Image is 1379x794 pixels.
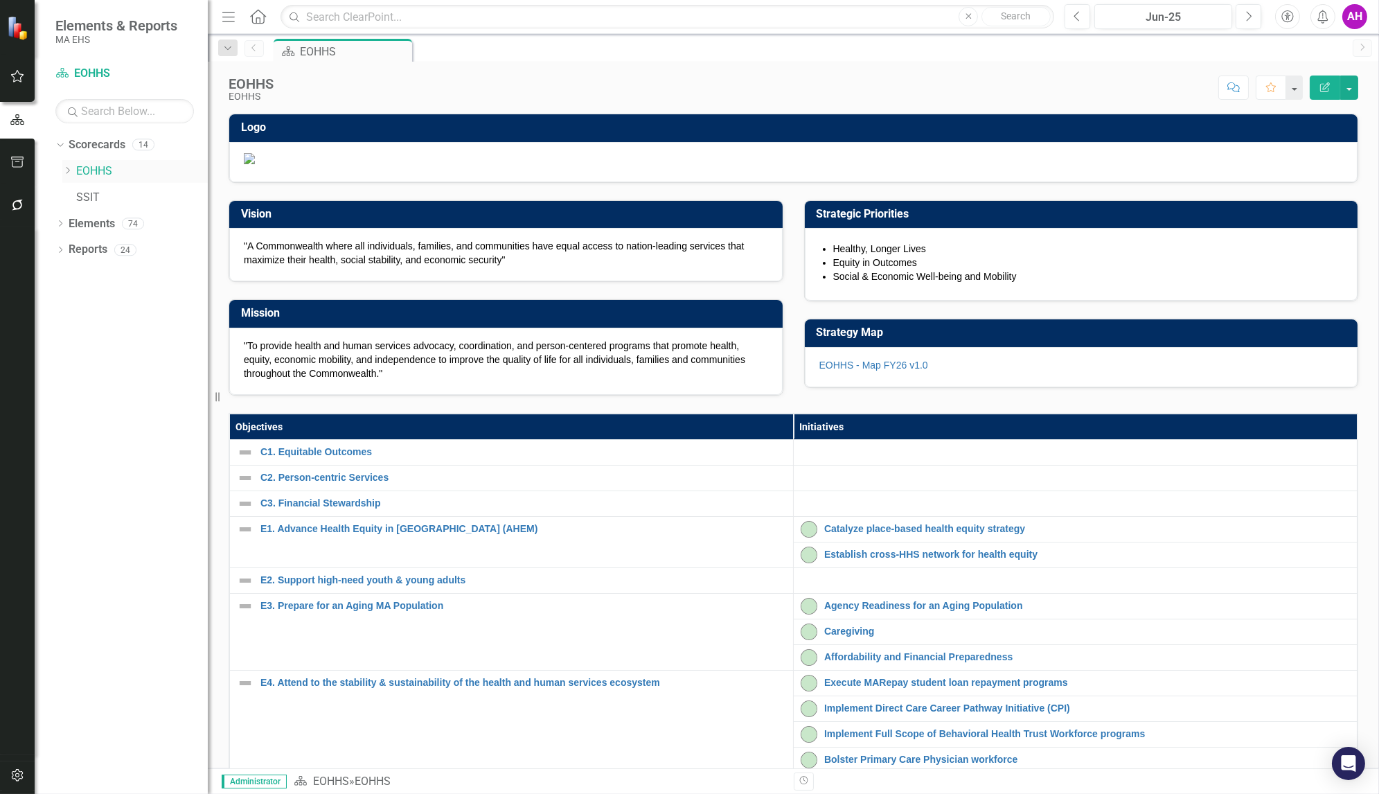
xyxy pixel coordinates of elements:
[76,164,208,179] a: EOHHS
[237,572,253,589] img: Not Defined
[801,649,817,666] img: On-track
[824,729,1350,739] a: Implement Full Scope of Behavioral Health Trust Workforce programs
[801,547,817,563] img: On-track
[114,244,136,256] div: 24
[817,208,1351,220] h3: Strategic Priorities
[801,521,817,538] img: On-track
[260,524,786,534] a: E1. Advance Health Equity in [GEOGRAPHIC_DATA] (AHEM)
[281,5,1054,29] input: Search ClearPoint...
[300,43,409,60] div: EOHHS
[241,121,1351,134] h3: Logo
[260,498,786,509] a: C3. Financial Stewardship
[833,257,917,268] span: Equity in Outcomes
[833,271,1017,282] span: Social & Economic Well-being and Mobility
[801,675,817,691] img: On-track
[794,619,1358,644] td: Double-Click to Edit Right Click for Context Menu
[230,593,794,670] td: Double-Click to Edit Right Click for Context Menu
[801,700,817,717] img: On-track
[69,216,115,232] a: Elements
[1332,747,1365,780] div: Open Intercom Messenger
[817,326,1351,339] h3: Strategy Map
[237,444,253,461] img: Not Defined
[794,747,1358,773] td: Double-Click to Edit Right Click for Context Menu
[237,675,253,691] img: Not Defined
[824,678,1350,688] a: Execute MARepay student loan repayment programs
[230,439,794,465] td: Double-Click to Edit Right Click for Context Menu
[794,721,1358,747] td: Double-Click to Edit Right Click for Context Menu
[230,567,794,593] td: Double-Click to Edit Right Click for Context Menu
[1002,10,1031,21] span: Search
[55,17,177,34] span: Elements & Reports
[244,240,744,265] span: "A Commonwealth where all individuals, families, and communities have equal access to nation-lead...
[794,696,1358,721] td: Double-Click to Edit Right Click for Context Menu
[819,360,928,371] a: EOHHS - Map FY26 v1.0
[122,218,144,229] div: 74
[244,340,745,379] span: "To provide health and human services advocacy, coordination, and person-centered programs that p...
[801,598,817,615] img: On-track
[313,775,349,788] a: EOHHS
[55,34,177,45] small: MA EHS
[69,242,107,258] a: Reports
[801,752,817,768] img: On-track
[241,307,776,319] h3: Mission
[1342,4,1367,29] button: AH
[824,549,1350,560] a: Establish cross-HHS network for health equity
[222,775,287,788] span: Administrator
[229,91,274,102] div: EOHHS
[260,678,786,688] a: E4. Attend to the stability & sustainability of the health and human services ecosystem
[230,516,794,567] td: Double-Click to Edit Right Click for Context Menu
[824,703,1350,714] a: Implement Direct Care Career Pathway Initiative (CPI)
[794,670,1358,696] td: Double-Click to Edit Right Click for Context Menu
[237,495,253,512] img: Not Defined
[237,470,253,486] img: Not Defined
[794,644,1358,670] td: Double-Click to Edit Right Click for Context Menu
[55,99,194,123] input: Search Below...
[76,190,208,206] a: SSIT
[1094,4,1232,29] button: Jun-25
[981,7,1051,26] button: Search
[7,15,31,39] img: ClearPoint Strategy
[801,726,817,743] img: On-track
[229,76,274,91] div: EOHHS
[260,473,786,483] a: C2. Person-centric Services
[241,208,776,220] h3: Vision
[794,593,1358,619] td: Double-Click to Edit Right Click for Context Menu
[824,601,1350,611] a: Agency Readiness for an Aging Population
[69,137,125,153] a: Scorecards
[230,465,794,491] td: Double-Click to Edit Right Click for Context Menu
[824,755,1350,765] a: Bolster Primary Care Physician workforce
[1099,9,1227,26] div: Jun-25
[355,775,391,788] div: EOHHS
[824,626,1350,637] a: Caregiving
[237,521,253,538] img: Not Defined
[794,542,1358,567] td: Double-Click to Edit Right Click for Context Menu
[260,601,786,611] a: E3. Prepare for an Aging MA Population
[824,524,1350,534] a: Catalyze place-based health equity strategy
[132,139,154,151] div: 14
[55,66,194,82] a: EOHHS
[230,491,794,516] td: Double-Click to Edit Right Click for Context Menu
[237,598,253,615] img: Not Defined
[260,575,786,585] a: E2. Support high-need youth & young adults
[260,447,786,457] a: C1. Equitable Outcomes
[824,652,1350,662] a: Affordability and Financial Preparedness
[294,774,783,790] div: »
[801,624,817,640] img: On-track
[794,516,1358,542] td: Double-Click to Edit Right Click for Context Menu
[244,153,1343,164] img: Document.png
[833,243,926,254] span: Healthy, Longer Lives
